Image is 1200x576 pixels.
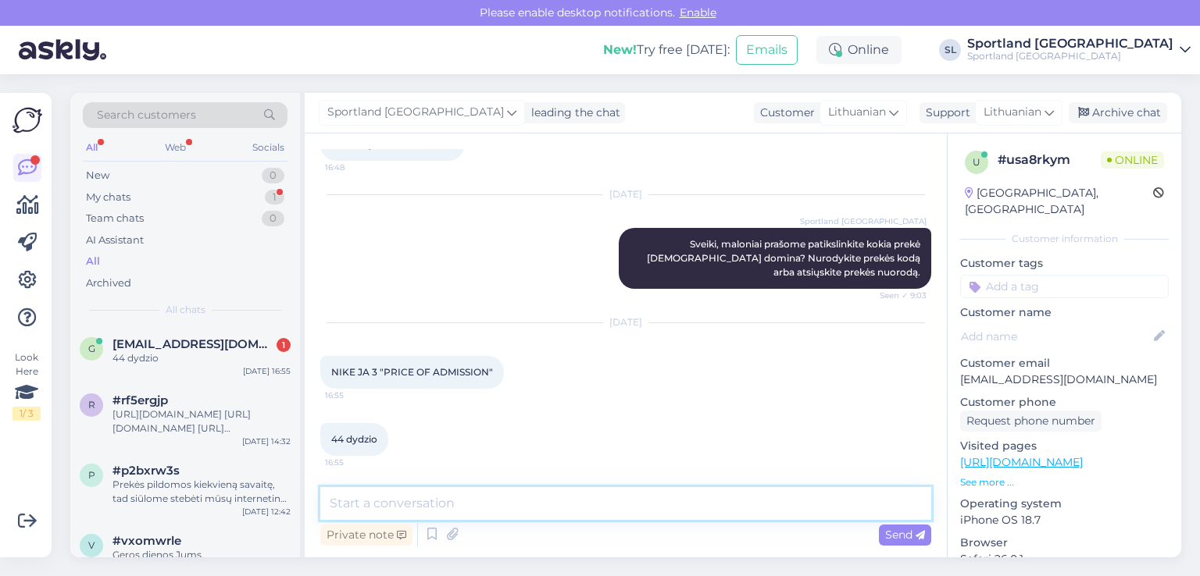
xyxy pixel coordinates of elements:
span: Send [885,528,925,542]
input: Add name [961,328,1151,345]
span: Sveiki, maloniai prašome patikslinkite kokia prekė [DEMOGRAPHIC_DATA] domina? Nurodykite prekės k... [647,238,923,278]
div: Private note [320,524,412,546]
div: Request phone number [960,411,1102,432]
span: All chats [166,303,205,317]
span: 16:48 [325,162,384,173]
div: Customer [754,105,815,121]
div: Customer information [960,232,1169,246]
span: 16:55 [325,389,384,401]
div: 0 [262,211,284,226]
span: g [88,343,95,354]
div: Sportland [GEOGRAPHIC_DATA] [967,50,1173,62]
p: Customer email [960,355,1169,372]
span: r [88,399,95,411]
div: 44 dydzio [112,351,291,365]
p: [EMAIL_ADDRESS][DOMAIN_NAME] [960,372,1169,388]
span: 44 dydzio [331,433,377,445]
div: Prekės pildomos kiekvieną savaitę, tad siūlome stebėti mūsų internetinę Sportland parduotuvę. [112,478,291,506]
p: Customer name [960,304,1169,321]
div: Try free [DATE]: [603,41,730,59]
span: v [88,539,95,551]
span: Lithuanian [984,104,1041,121]
span: Search customers [97,107,196,123]
button: Emails [736,35,798,65]
div: # usa8rkym [998,151,1101,169]
span: Seen ✓ 9:03 [868,290,927,301]
span: #p2bxrw3s [112,464,180,478]
span: #vxomwrle [112,534,181,548]
div: SL [939,39,961,61]
p: Customer tags [960,255,1169,272]
div: [DATE] [320,315,931,329]
div: 1 / 3 [12,407,41,421]
div: Archive chat [1069,102,1167,123]
p: Customer phone [960,394,1169,411]
div: All [83,137,101,158]
img: Askly Logo [12,105,42,135]
p: Visited pages [960,438,1169,454]
div: 1 [265,190,284,205]
div: Archived [86,276,131,291]
span: #rf5ergjp [112,393,168,407]
a: Sportland [GEOGRAPHIC_DATA]Sportland [GEOGRAPHIC_DATA] [967,37,1191,62]
div: All [86,254,100,269]
div: Sportland [GEOGRAPHIC_DATA] [967,37,1173,50]
div: Support [920,105,970,121]
div: Geros dienos Jums. [112,548,291,562]
div: My chats [86,190,130,205]
p: iPhone OS 18.7 [960,512,1169,528]
span: u [973,156,980,168]
p: See more ... [960,475,1169,489]
span: Lithuanian [828,104,886,121]
input: Add a tag [960,275,1169,298]
div: [URL][DOMAIN_NAME] [URL][DOMAIN_NAME] [URL][DOMAIN_NAME] pateikiame kelis variantus, moterims rek... [112,407,291,436]
div: [GEOGRAPHIC_DATA], [GEOGRAPHIC_DATA] [965,185,1153,218]
div: [DATE] 12:42 [242,506,291,517]
span: p [88,469,95,481]
div: Web [162,137,189,158]
span: 16:55 [325,457,384,468]
span: gvidasdaugintis22@gmail.com [112,337,275,351]
div: [DATE] 14:32 [242,436,291,447]
div: [DATE] 16:55 [243,365,291,377]
div: Socials [249,137,287,158]
div: New [86,168,109,183]
span: Online [1101,151,1164,169]
span: NIKE JA 3 "PRICE OF ADMISSION" [331,366,493,378]
div: Team chats [86,211,144,226]
div: 0 [262,168,284,183]
div: [DATE] [320,187,931,201]
a: [URL][DOMAIN_NAME] [960,455,1083,469]
div: Look Here [12,350,41,421]
div: AI Assistant [86,233,144,248]
div: Online [816,36,902,64]
div: 1 [277,338,291,352]
p: Browser [960,535,1169,551]
div: leading the chat [525,105,620,121]
span: Sportland [GEOGRAPHIC_DATA] [800,215,927,227]
b: New! [603,42,637,57]
p: Safari 26.0.1 [960,551,1169,567]
span: Enable [675,5,721,20]
span: Sportland [GEOGRAPHIC_DATA] [327,104,504,121]
p: Operating system [960,496,1169,512]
